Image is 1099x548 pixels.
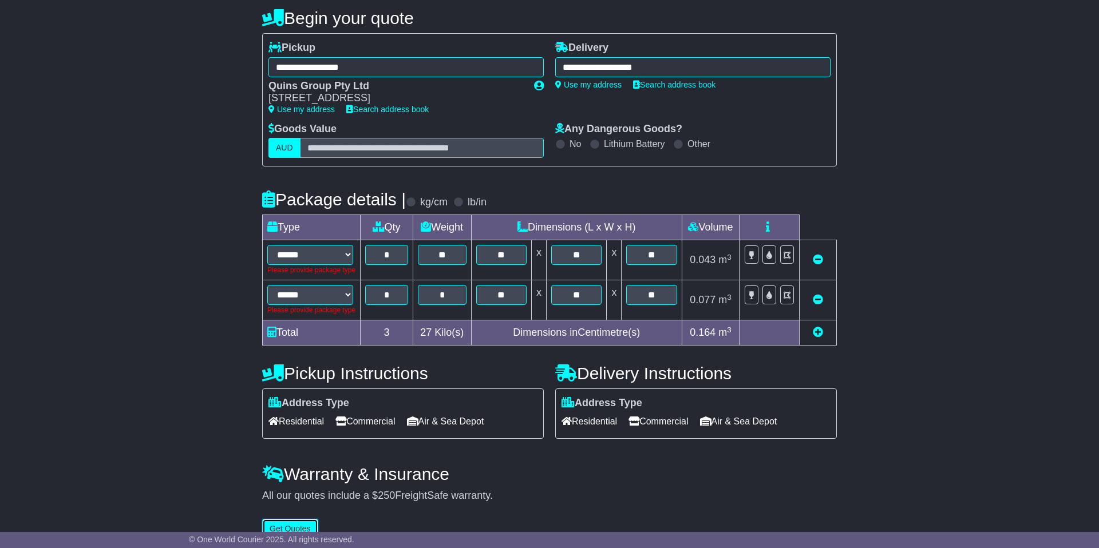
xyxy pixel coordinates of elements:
a: Use my address [555,80,622,89]
sup: 3 [727,293,732,301]
sup: 3 [727,253,732,261]
h4: Warranty & Insurance [262,464,837,483]
sup: 3 [727,325,732,334]
span: m [718,254,732,265]
a: Search address book [346,105,429,114]
h4: Package details | [262,190,406,209]
button: Get Quotes [262,519,318,539]
label: No [570,138,581,149]
div: Please provide package type [267,265,355,275]
label: kg/cm [420,196,448,209]
td: Total [263,320,361,346]
span: © One World Courier 2025. All rights reserved. [189,535,354,544]
a: Search address book [633,80,715,89]
span: Air & Sea Depot [700,412,777,430]
h4: Delivery Instructions [555,364,837,383]
td: x [532,280,547,320]
label: Goods Value [268,123,337,136]
label: AUD [268,138,301,158]
td: Volume [682,215,739,240]
span: Residential [268,412,324,430]
label: Address Type [268,397,349,410]
label: Delivery [555,42,608,54]
td: Dimensions (L x W x H) [471,215,682,240]
span: 0.077 [690,294,715,305]
td: Qty [361,215,413,240]
a: Add new item [813,327,823,338]
td: x [607,280,622,320]
label: Other [687,138,710,149]
td: Kilo(s) [413,320,471,346]
h4: Pickup Instructions [262,364,544,383]
label: Address Type [562,397,642,410]
a: Remove this item [813,254,823,265]
span: m [718,327,732,338]
td: x [532,240,547,280]
td: Type [263,215,361,240]
span: Commercial [335,412,395,430]
td: Weight [413,215,471,240]
span: 0.164 [690,327,715,338]
div: Quins Group Pty Ltd [268,80,523,93]
label: Any Dangerous Goods? [555,123,682,136]
span: m [718,294,732,305]
span: 250 [378,490,395,501]
a: Remove this item [813,294,823,305]
div: [STREET_ADDRESS] [268,92,523,105]
label: Lithium Battery [604,138,665,149]
label: lb/in [468,196,487,209]
td: Dimensions in Centimetre(s) [471,320,682,346]
span: Commercial [628,412,688,430]
h4: Begin your quote [262,9,837,27]
span: Air & Sea Depot [407,412,484,430]
span: Residential [562,412,617,430]
td: x [607,240,622,280]
div: Please provide package type [267,305,355,315]
label: Pickup [268,42,315,54]
span: 0.043 [690,254,715,265]
a: Use my address [268,105,335,114]
div: All our quotes include a $ FreightSafe warranty. [262,490,837,502]
td: 3 [361,320,413,346]
span: 27 [420,327,432,338]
